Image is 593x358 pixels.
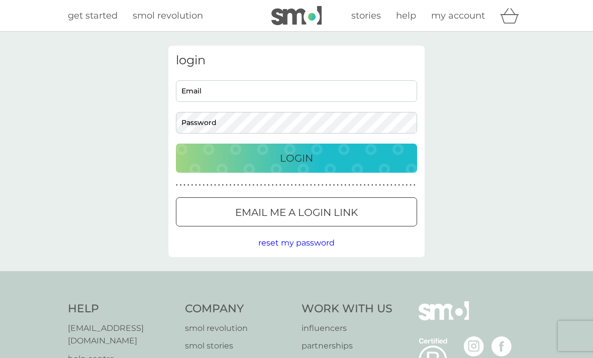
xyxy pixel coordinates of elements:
a: stories [351,9,381,23]
p: ● [379,183,381,188]
p: ● [275,183,277,188]
p: ● [253,183,255,188]
p: ● [329,183,331,188]
p: ● [214,183,216,188]
p: ● [237,183,239,188]
div: basket [500,6,525,26]
p: ● [386,183,388,188]
span: stories [351,10,381,21]
p: ● [371,183,373,188]
p: ● [367,183,369,188]
p: ● [218,183,220,188]
p: ● [325,183,327,188]
img: smol [271,6,322,25]
p: ● [318,183,320,188]
p: ● [303,183,305,188]
a: partnerships [302,339,392,352]
p: ● [375,183,377,188]
p: ● [241,183,243,188]
p: ● [230,183,232,188]
p: Email me a login link [235,204,358,220]
a: smol revolution [185,322,292,335]
p: ● [245,183,247,188]
p: ● [191,183,193,188]
p: ● [356,183,358,188]
p: ● [183,183,185,188]
a: get started [68,9,118,23]
button: Email me a login link [176,197,417,226]
p: ● [383,183,385,188]
a: smol revolution [133,9,203,23]
p: ● [283,183,285,188]
h3: login [176,53,417,68]
p: ● [337,183,339,188]
p: ● [364,183,366,188]
p: ● [398,183,400,188]
p: ● [203,183,205,188]
p: ● [352,183,354,188]
p: ● [410,183,412,188]
a: my account [431,9,485,23]
a: [EMAIL_ADDRESS][DOMAIN_NAME] [68,322,175,347]
p: ● [291,183,293,188]
p: ● [207,183,209,188]
p: ● [402,183,404,188]
p: ● [272,183,274,188]
p: ● [256,183,258,188]
p: ● [360,183,362,188]
p: ● [279,183,281,188]
span: reset my password [258,238,335,248]
h4: Work With Us [302,301,392,317]
p: ● [287,183,289,188]
p: ● [264,183,266,188]
p: ● [249,183,251,188]
p: Login [280,150,313,166]
p: ● [299,183,301,188]
p: ● [345,183,347,188]
button: reset my password [258,236,335,250]
img: smol [419,301,469,335]
a: influencers [302,322,392,335]
a: smol stories [185,339,292,352]
p: ● [390,183,392,188]
p: ● [414,183,416,188]
p: ● [180,183,182,188]
p: ● [314,183,316,188]
p: ● [222,183,224,188]
p: ● [333,183,335,188]
img: visit the smol Facebook page [491,336,512,356]
p: ● [341,183,343,188]
h4: Help [68,301,175,317]
p: ● [233,183,235,188]
p: ● [211,183,213,188]
p: ● [406,183,408,188]
span: my account [431,10,485,21]
img: visit the smol Instagram page [464,336,484,356]
p: ● [260,183,262,188]
p: ● [322,183,324,188]
h4: Company [185,301,292,317]
span: help [396,10,416,21]
p: ● [306,183,308,188]
p: ● [176,183,178,188]
p: ● [199,183,201,188]
p: ● [394,183,397,188]
p: ● [226,183,228,188]
p: ● [195,183,197,188]
a: help [396,9,416,23]
button: Login [176,144,417,173]
p: ● [187,183,189,188]
p: ● [268,183,270,188]
span: get started [68,10,118,21]
span: smol revolution [133,10,203,21]
p: ● [310,183,312,188]
p: ● [348,183,350,188]
p: ● [294,183,296,188]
